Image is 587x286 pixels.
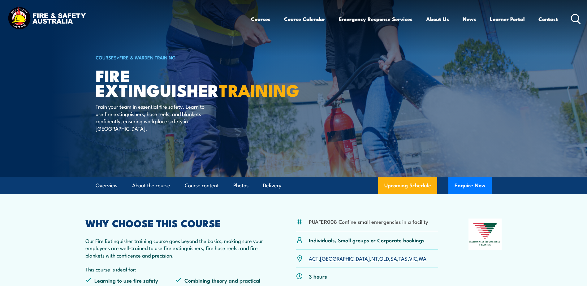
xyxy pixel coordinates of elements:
[391,254,397,262] a: SA
[426,11,449,27] a: About Us
[309,254,318,262] a: ACT
[379,254,389,262] a: QLD
[119,54,176,61] a: Fire & Warden Training
[538,11,558,27] a: Contact
[284,11,325,27] a: Course Calendar
[219,77,299,102] strong: TRAINING
[309,218,428,225] li: PUAFER008 Confine small emergencies in a facility
[263,177,281,194] a: Delivery
[378,177,437,194] a: Upcoming Schedule
[309,273,327,280] p: 3 hours
[96,68,248,97] h1: Fire Extinguisher
[96,177,118,194] a: Overview
[96,54,248,61] h6: >
[448,177,492,194] button: Enquire Now
[96,54,117,61] a: COURSES
[309,236,425,244] p: Individuals, Small groups or Corporate bookings
[419,254,426,262] a: WA
[468,219,502,250] img: Nationally Recognised Training logo.
[85,219,266,227] h2: WHY CHOOSE THIS COURSE
[85,237,266,259] p: Our Fire Extinguisher training course goes beyond the basics, making sure your employees are well...
[409,254,417,262] a: VIC
[185,177,219,194] a: Course content
[371,254,378,262] a: NT
[132,177,170,194] a: About the course
[96,103,209,132] p: Train your team in essential fire safety. Learn to use fire extinguishers, hose reels, and blanke...
[399,254,408,262] a: TAS
[320,254,370,262] a: [GEOGRAPHIC_DATA]
[251,11,270,27] a: Courses
[339,11,412,27] a: Emergency Response Services
[309,255,426,262] p: , , , , , , ,
[233,177,248,194] a: Photos
[85,266,266,273] p: This course is ideal for:
[490,11,525,27] a: Learner Portal
[463,11,476,27] a: News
